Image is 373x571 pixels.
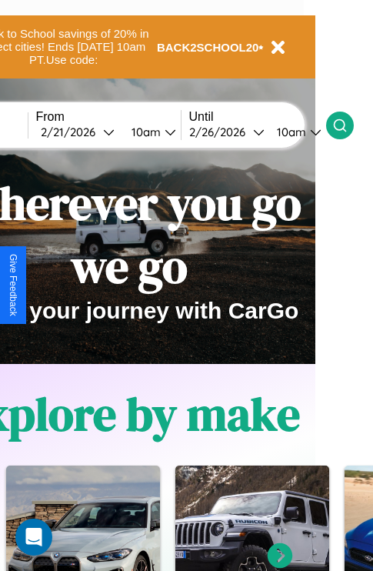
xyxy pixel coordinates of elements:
div: 2 / 21 / 2026 [41,125,103,139]
button: 10am [119,124,181,140]
button: 10am [265,124,326,140]
label: Until [189,110,326,124]
label: From [36,110,181,124]
div: 2 / 26 / 2026 [189,125,253,139]
b: BACK2SCHOOL20 [157,41,259,54]
div: 10am [124,125,165,139]
div: Open Intercom Messenger [15,519,52,556]
div: 10am [269,125,310,139]
button: 2/21/2026 [36,124,119,140]
div: Give Feedback [8,254,18,316]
